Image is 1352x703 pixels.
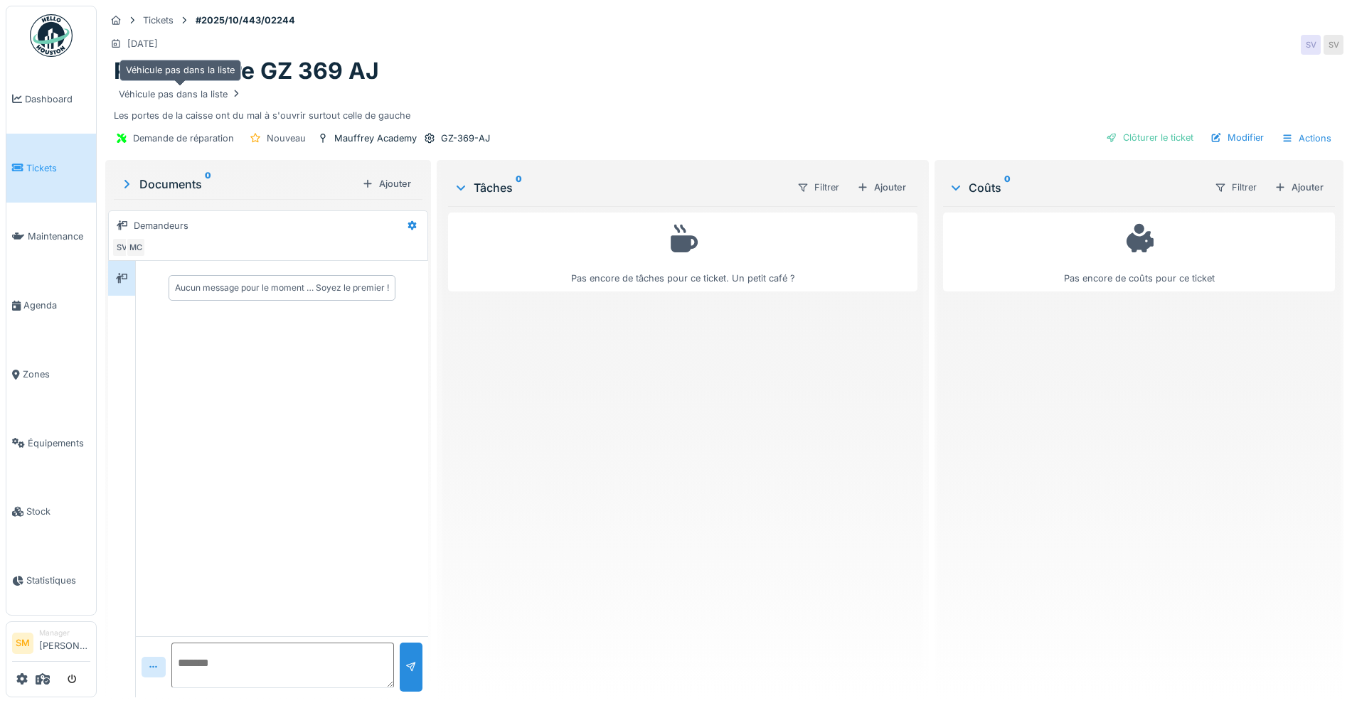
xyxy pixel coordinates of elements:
[457,219,908,285] div: Pas encore de tâches pour ce ticket. Un petit café ?
[28,230,90,243] span: Maintenance
[949,179,1203,196] div: Coûts
[190,14,301,27] strong: #2025/10/443/02244
[23,299,90,312] span: Agenda
[126,237,146,257] div: MC
[39,628,90,658] li: [PERSON_NAME]
[12,633,33,654] li: SM
[851,178,912,197] div: Ajouter
[205,176,211,193] sup: 0
[791,177,846,198] div: Filtrer
[267,132,306,145] div: Nouveau
[6,340,96,409] a: Zones
[6,478,96,547] a: Stock
[28,436,90,450] span: Équipements
[114,85,1335,122] div: Les portes de la caisse ont du mal à s'ouvrir surtout celle de gauche
[25,92,90,106] span: Dashboard
[441,132,490,145] div: GZ-369-AJ
[952,219,1326,285] div: Pas encore de coûts pour ce ticket
[1205,128,1270,147] div: Modifier
[119,60,241,80] div: Véhicule pas dans la liste
[119,87,242,101] div: Véhicule pas dans la liste
[23,367,90,381] span: Zones
[454,179,785,196] div: Tâches
[26,505,90,518] span: Stock
[6,409,96,478] a: Équipements
[1100,128,1199,147] div: Clôturer le ticket
[6,203,96,272] a: Maintenance
[6,65,96,134] a: Dashboard
[175,281,389,294] div: Aucun message pour le moment … Soyez le premier !
[39,628,90,638] div: Manager
[112,237,132,257] div: SV
[1208,177,1263,198] div: Filtrer
[134,219,188,232] div: Demandeurs
[127,37,158,50] div: [DATE]
[114,58,379,85] h1: Porte arrière GZ 369 AJ
[6,271,96,340] a: Agenda
[1301,35,1321,55] div: SV
[30,14,73,57] img: Badge_color-CXgf-gQk.svg
[26,574,90,587] span: Statistiques
[1004,179,1011,196] sup: 0
[133,132,234,145] div: Demande de réparation
[12,628,90,662] a: SM Manager[PERSON_NAME]
[356,174,417,193] div: Ajouter
[334,132,417,145] div: Mauffrey Academy
[1324,35,1343,55] div: SV
[1269,178,1329,197] div: Ajouter
[1275,128,1338,149] div: Actions
[6,134,96,203] a: Tickets
[143,14,174,27] div: Tickets
[516,179,522,196] sup: 0
[119,176,356,193] div: Documents
[26,161,90,175] span: Tickets
[6,546,96,615] a: Statistiques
